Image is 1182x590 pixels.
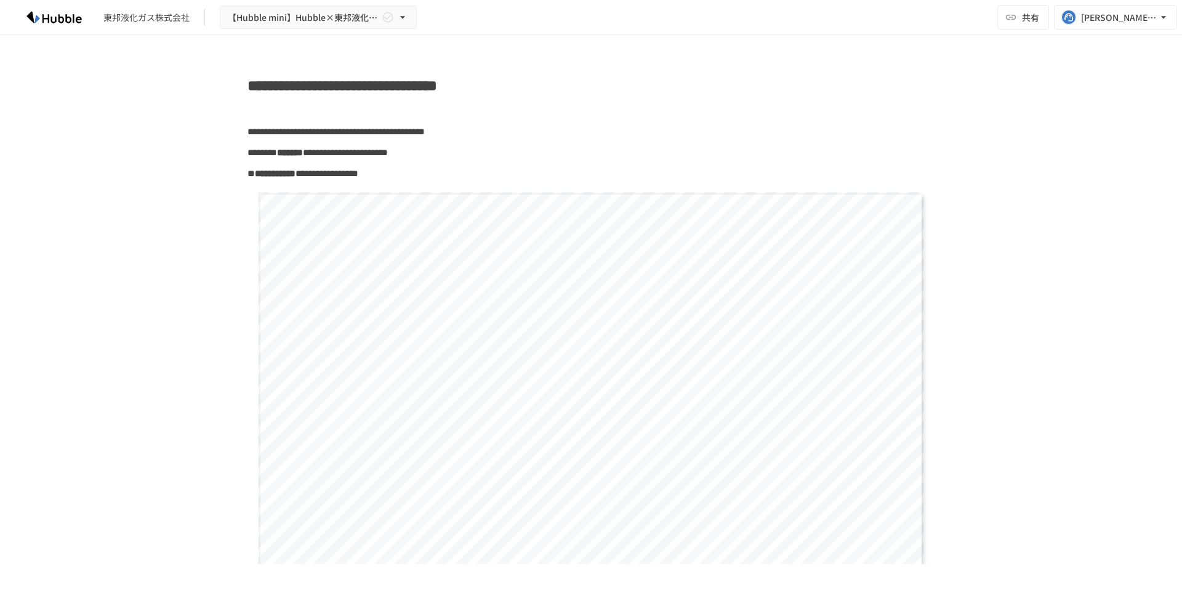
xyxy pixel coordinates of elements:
button: [PERSON_NAME][EMAIL_ADDRESS][PERSON_NAME][DOMAIN_NAME] [1054,5,1177,30]
span: 【Hubble mini】Hubble×東邦液化ガス株式会社 オンボーディングプロジェクト [228,10,379,25]
span: 共有 [1022,10,1039,24]
button: 共有 [997,5,1049,30]
img: HzDRNkGCf7KYO4GfwKnzITak6oVsp5RHeZBEM1dQFiQ [15,7,94,27]
div: 東邦液化ガス株式会社 [103,11,190,24]
button: 【Hubble mini】Hubble×東邦液化ガス株式会社 オンボーディングプロジェクト [220,6,417,30]
div: [PERSON_NAME][EMAIL_ADDRESS][PERSON_NAME][DOMAIN_NAME] [1081,10,1157,25]
div: Page 1 [247,187,935,572]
